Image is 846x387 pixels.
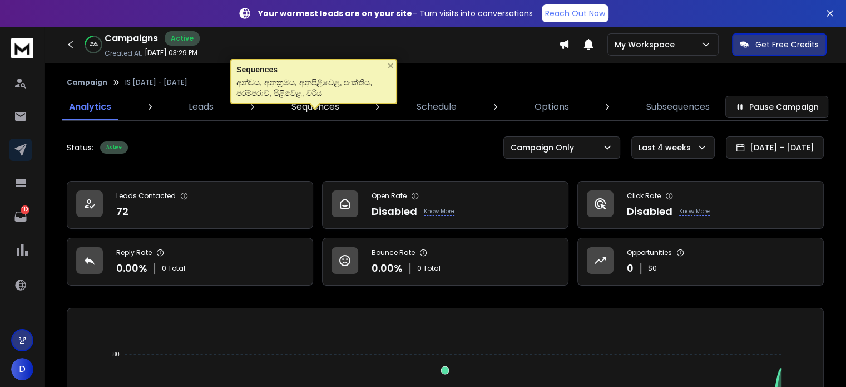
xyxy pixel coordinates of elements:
[113,351,120,357] tspan: 80
[372,248,415,257] p: Bounce Rate
[67,181,313,229] a: Leads Contacted72
[69,100,111,114] p: Analytics
[67,142,93,153] p: Status:
[322,181,568,229] a: Open RateDisabledKnow More
[732,33,827,56] button: Get Free Credits
[11,358,33,380] button: D
[627,204,672,219] p: Disabled
[372,204,417,219] p: Disabled
[116,192,176,200] p: Leads Contacted
[116,204,128,219] p: 72
[162,264,185,273] p: 0 Total
[145,48,197,57] p: [DATE] 03:29 PM
[116,248,152,257] p: Reply Rate
[726,136,824,159] button: [DATE] - [DATE]
[62,94,118,120] a: Analytics
[648,264,657,273] p: $ 0
[67,238,313,286] a: Reply Rate0.00%0 Total
[627,192,661,200] p: Click Rate
[285,94,346,120] a: Sequences
[528,94,576,120] a: Options
[165,31,200,46] div: Active
[11,38,33,58] img: logo
[105,32,158,45] h1: Campaigns
[116,261,147,276] p: 0.00 %
[322,238,568,286] a: Bounce Rate0.00%0 Total
[627,261,634,276] p: 0
[417,264,441,273] p: 0 Total
[545,8,605,19] p: Reach Out Now
[182,94,220,120] a: Leads
[627,248,672,257] p: Opportunities
[372,192,407,200] p: Open Rate
[100,141,128,154] div: Active
[236,77,391,97] div: අන්වය, අනුක්‍රමය, අනුපිළිවෙළ, පංක්තිය, පරම්පරාව, පිළිවෙළ, වරිය
[511,142,578,153] p: Campaign Only
[535,100,569,114] p: Options
[90,41,98,48] p: 25 %
[679,207,710,216] p: Know More
[646,100,710,114] p: Subsequences
[640,94,716,120] a: Subsequences
[577,238,824,286] a: Opportunities0$0
[372,261,403,276] p: 0.00 %
[258,8,533,19] p: – Turn visits into conversations
[639,142,695,153] p: Last 4 weeks
[615,39,679,50] p: My Workspace
[725,96,828,118] button: Pause Campaign
[755,39,819,50] p: Get Free Credits
[21,205,29,214] p: 110
[577,181,824,229] a: Click RateDisabledKnow More
[291,100,339,114] p: Sequences
[424,207,454,216] p: Know More
[236,65,278,74] b: sequences
[105,49,142,58] p: Created At:
[189,100,214,114] p: Leads
[125,78,187,87] p: IS [DATE] - [DATE]
[258,8,412,19] strong: Your warmest leads are on your site
[9,205,32,228] a: 110
[410,94,463,120] a: Schedule
[67,78,107,87] button: Campaign
[542,4,608,22] a: Reach Out Now
[417,100,457,114] p: Schedule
